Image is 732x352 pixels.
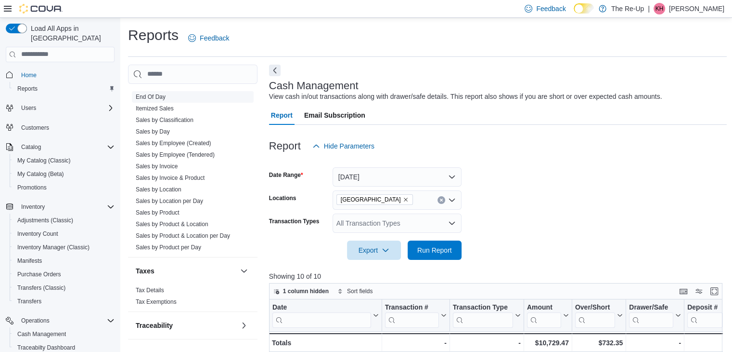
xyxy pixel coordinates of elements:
[575,303,615,327] div: Over/Short
[575,303,623,327] button: Over/Short
[272,337,379,349] div: Totals
[270,285,333,297] button: 1 column hidden
[629,303,681,327] button: Drawer/Safe
[136,128,170,135] a: Sales by Day
[17,122,115,134] span: Customers
[136,105,174,112] a: Itemized Sales
[448,196,456,204] button: Open list of options
[17,85,38,93] span: Reports
[13,215,115,226] span: Adjustments (Classic)
[13,242,115,253] span: Inventory Manager (Classic)
[334,285,376,297] button: Sort fields
[10,214,118,227] button: Adjustments (Classic)
[21,203,45,211] span: Inventory
[17,184,47,191] span: Promotions
[10,154,118,167] button: My Catalog (Classic)
[17,244,90,251] span: Inventory Manager (Classic)
[17,284,65,292] span: Transfers (Classic)
[136,197,203,205] span: Sales by Location per Day
[10,167,118,181] button: My Catalog (Beta)
[17,271,61,278] span: Purchase Orders
[271,106,293,125] span: Report
[17,315,53,326] button: Operations
[200,33,229,43] span: Feedback
[403,197,409,203] button: Remove Bartlesville from selection in this group
[17,157,71,164] span: My Catalog (Classic)
[575,303,615,312] div: Over/Short
[21,104,36,112] span: Users
[136,287,164,294] a: Tax Details
[136,116,193,124] span: Sales by Classification
[21,143,41,151] span: Catalog
[136,94,166,100] a: End Of Day
[13,228,62,240] a: Inventory Count
[136,298,177,305] a: Tax Exemptions
[17,141,115,153] span: Catalog
[336,194,413,205] span: Bartlesville
[527,337,569,349] div: $10,729.47
[13,168,115,180] span: My Catalog (Beta)
[136,139,211,147] span: Sales by Employee (Created)
[17,298,41,305] span: Transfers
[17,170,64,178] span: My Catalog (Beta)
[136,162,178,170] span: Sales by Invoice
[136,221,208,228] a: Sales by Product & Location
[2,140,118,154] button: Catalog
[136,198,203,204] a: Sales by Location per Day
[136,186,181,193] a: Sales by Location
[17,69,40,81] a: Home
[19,4,63,14] img: Cova
[10,281,118,295] button: Transfers (Classic)
[10,327,118,341] button: Cash Management
[269,80,359,92] h3: Cash Management
[269,171,303,179] label: Date Range
[136,244,201,251] a: Sales by Product per Day
[136,140,211,147] a: Sales by Employee (Created)
[341,195,401,204] span: [GEOGRAPHIC_DATA]
[13,296,45,307] a: Transfers
[13,83,41,95] a: Reports
[527,303,569,327] button: Amount
[269,92,662,102] div: View cash in/out transactions along with drawer/safe details. This report also shows if you are s...
[136,175,205,181] a: Sales by Invoice & Product
[13,328,115,340] span: Cash Management
[21,124,49,132] span: Customers
[308,136,378,156] button: Hide Parameters
[448,219,456,227] button: Open list of options
[13,168,68,180] a: My Catalog (Beta)
[128,26,179,45] h1: Reports
[17,217,73,224] span: Adjustments (Classic)
[136,244,201,251] span: Sales by Product per Day
[17,330,66,338] span: Cash Management
[136,186,181,193] span: Sales by Location
[13,282,69,294] a: Transfers (Classic)
[678,285,689,297] button: Keyboard shortcuts
[13,228,115,240] span: Inventory Count
[575,337,623,349] div: $732.35
[654,3,665,14] div: Keaton Hogue
[136,321,236,330] button: Traceability
[2,121,118,135] button: Customers
[353,241,395,260] span: Export
[17,69,115,81] span: Home
[13,155,115,166] span: My Catalog (Classic)
[13,269,65,280] a: Purchase Orders
[17,257,42,265] span: Manifests
[2,314,118,327] button: Operations
[136,232,230,239] a: Sales by Product & Location per Day
[13,282,115,294] span: Transfers (Classic)
[10,254,118,268] button: Manifests
[385,337,446,349] div: -
[10,295,118,308] button: Transfers
[269,140,301,152] h3: Report
[13,182,115,193] span: Promotions
[655,3,664,14] span: KH
[687,303,723,312] div: Deposit #
[2,101,118,115] button: Users
[136,266,236,276] button: Taxes
[17,201,49,213] button: Inventory
[324,141,374,151] span: Hide Parameters
[136,209,180,216] a: Sales by Product
[2,200,118,214] button: Inventory
[648,3,650,14] p: |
